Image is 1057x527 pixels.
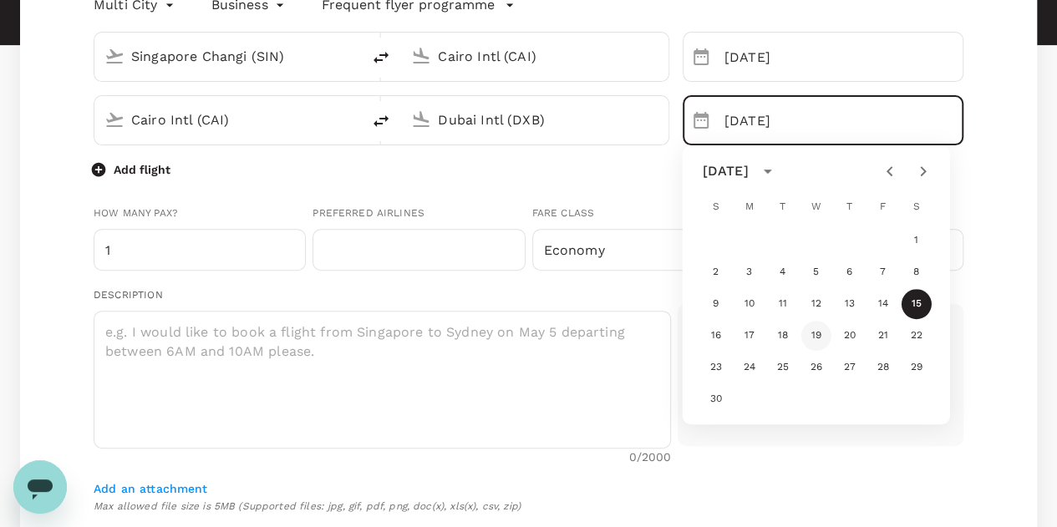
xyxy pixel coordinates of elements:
[532,229,744,271] div: Economy
[768,190,798,224] span: Tuesday
[768,321,798,351] button: 18
[94,482,208,495] span: Add an attachment
[628,448,671,465] p: 0 /2000
[873,155,907,188] button: Previous month
[313,205,525,222] div: Preferred Airlines
[684,104,718,137] button: Choose date, selected date is Nov 15, 2025
[754,157,782,185] button: calendar view is open, switch to year view
[868,190,898,224] span: Friday
[701,190,731,224] span: Sunday
[835,321,865,351] button: 20
[868,257,898,287] button: 7
[94,289,163,301] span: Description
[349,54,353,58] button: Open
[657,118,660,121] button: Open
[768,352,798,383] button: 25
[768,289,798,319] button: 11
[902,225,932,256] button: 1
[114,161,170,178] p: Add flight
[438,107,633,133] input: Going to
[131,43,326,69] input: Depart from
[835,257,865,287] button: 6
[701,352,731,383] button: 23
[868,321,898,351] button: 21
[868,352,898,383] button: 28
[94,205,306,222] div: How many pax?
[734,352,765,383] button: 24
[835,352,865,383] button: 27
[734,190,765,224] span: Monday
[902,321,932,351] button: 22
[684,40,718,73] button: Choose date, selected date is Nov 15, 2025
[907,155,940,188] button: Next month
[361,101,401,141] button: delete
[801,289,831,319] button: 12
[734,289,765,319] button: 10
[94,161,170,178] button: Add flight
[701,257,731,287] button: 2
[801,352,831,383] button: 26
[868,289,898,319] button: 14
[94,499,963,515] span: Max allowed file size is 5MB (Supported files: jpg, gif, pdf, png, doc(x), xls(x), csv, zip)
[724,95,963,145] input: Departure
[801,257,831,287] button: 5
[835,190,865,224] span: Thursday
[131,107,326,133] input: Depart from
[902,352,932,383] button: 29
[902,257,932,287] button: 8
[902,190,932,224] span: Saturday
[703,161,749,181] div: [DATE]
[657,54,660,58] button: Open
[801,321,831,351] button: 19
[768,257,798,287] button: 4
[724,32,963,82] input: Departure
[801,190,831,224] span: Wednesday
[902,289,932,319] button: 15
[701,289,731,319] button: 9
[349,118,353,121] button: Open
[701,384,731,414] button: 30
[361,38,401,78] button: delete
[438,43,633,69] input: Going to
[701,321,731,351] button: 16
[13,460,67,514] iframe: Button to launch messaging window
[734,257,765,287] button: 3
[835,289,865,319] button: 13
[532,205,744,222] div: Fare Class
[734,321,765,351] button: 17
